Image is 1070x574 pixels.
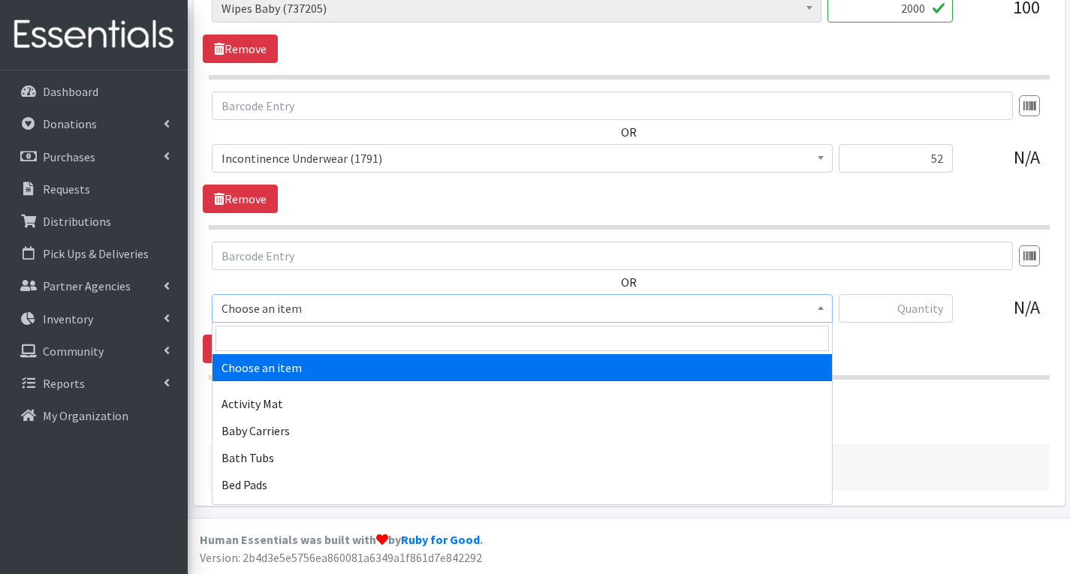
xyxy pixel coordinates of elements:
[621,273,637,291] label: OR
[212,444,832,471] li: Bath Tubs
[43,376,85,391] p: Reports
[43,149,95,164] p: Purchases
[965,294,1040,335] div: N/A
[212,354,832,381] li: Choose an item
[839,294,953,323] input: Quantity
[6,271,182,301] a: Partner Agencies
[212,294,833,323] span: Choose an item
[43,182,90,197] p: Requests
[839,144,953,173] input: Quantity
[212,390,832,417] li: Activity Mat
[43,116,97,131] p: Donations
[43,344,104,359] p: Community
[965,144,1040,185] div: N/A
[6,336,182,366] a: Community
[43,84,98,99] p: Dashboard
[43,311,93,326] p: Inventory
[6,142,182,172] a: Purchases
[212,144,833,173] span: Incontinence Underwear (1791)
[212,242,1013,270] input: Barcode Entry
[6,239,182,269] a: Pick Ups & Deliveries
[212,417,832,444] li: Baby Carriers
[621,123,637,141] label: OR
[203,335,278,363] a: Remove
[6,206,182,236] a: Distributions
[222,298,823,319] span: Choose an item
[6,368,182,398] a: Reports
[6,109,182,139] a: Donations
[6,401,182,431] a: My Organization
[6,174,182,204] a: Requests
[401,532,480,547] a: Ruby for Good
[6,10,182,60] img: HumanEssentials
[6,304,182,334] a: Inventory
[200,532,483,547] strong: Human Essentials was built with by .
[212,92,1013,120] input: Barcode Entry
[6,77,182,107] a: Dashboard
[43,408,128,423] p: My Organization
[212,471,832,498] li: Bed Pads
[203,35,278,63] a: Remove
[43,278,131,293] p: Partner Agencies
[200,550,482,565] span: Version: 2b4d3e5e5756ea860081a6349a1f861d7e842292
[43,246,149,261] p: Pick Ups & Deliveries
[43,214,111,229] p: Distributions
[222,148,823,169] span: Incontinence Underwear (1791)
[203,185,278,213] a: Remove
[212,498,832,525] li: Bibs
